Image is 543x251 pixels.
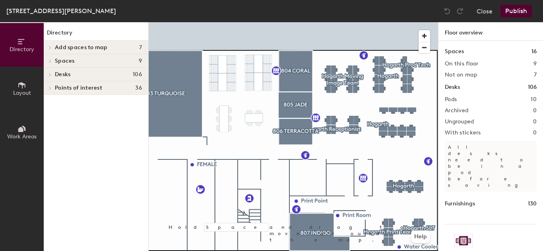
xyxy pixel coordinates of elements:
h1: Directory [44,29,148,41]
h2: Not on map [445,72,477,78]
h1: Floor overview [438,22,543,41]
span: Layout [13,90,31,96]
button: Help [411,230,430,243]
img: Undo [443,7,451,15]
span: Work Areas [7,133,37,140]
span: Add spaces to map [55,44,108,51]
h1: Spaces [445,47,464,56]
h2: 0 [533,119,537,125]
span: Spaces [55,58,75,64]
h1: 106 [528,83,537,92]
img: Redo [456,7,464,15]
span: 36 [135,85,142,91]
h2: 9 [533,61,537,67]
h2: Ungrouped [445,119,474,125]
p: All desks need to be in a pod before saving [445,141,537,192]
h2: 7 [534,72,537,78]
h2: Archived [445,107,468,114]
h1: 130 [528,199,537,208]
span: 9 [139,58,142,64]
h2: 10 [531,96,537,103]
h2: 0 [533,130,537,136]
h1: Furnishings [445,199,475,208]
h1: Desks [445,83,460,92]
span: 7 [139,44,142,51]
span: Directory [10,46,34,53]
h1: 16 [531,47,537,56]
button: Close [477,5,493,17]
button: Publish [500,5,532,17]
div: [STREET_ADDRESS][PERSON_NAME] [6,6,116,16]
h2: 0 [533,107,537,114]
span: 106 [133,71,142,78]
img: Sticker logo [454,234,473,247]
span: Points of interest [55,85,102,91]
h2: On this floor [445,61,479,67]
h2: Pods [445,96,457,103]
span: Desks [55,71,70,78]
h2: With stickers [445,130,481,136]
